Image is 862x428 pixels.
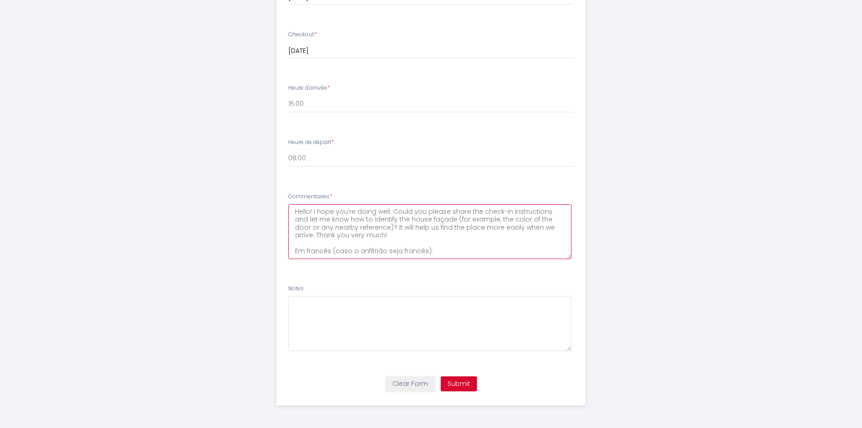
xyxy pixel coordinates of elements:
[288,84,330,92] label: Heure d'arrivée
[288,30,317,39] label: Checkout
[288,192,332,201] label: Commentaires
[288,138,334,147] label: Heure de départ
[288,284,304,293] label: Notes
[386,376,435,392] button: Clear Form
[441,376,477,392] button: Submit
